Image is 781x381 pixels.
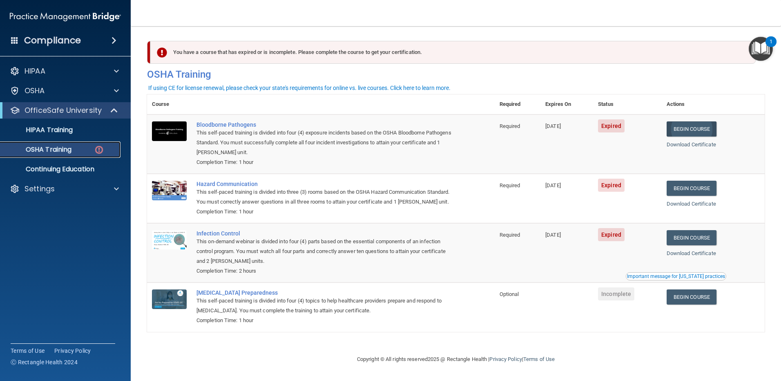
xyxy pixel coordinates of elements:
a: Settings [10,184,119,194]
div: If using CE for license renewal, please check your state's requirements for online vs. live cours... [148,85,451,91]
a: [MEDICAL_DATA] Preparedness [196,289,454,296]
a: Download Certificate [667,250,716,256]
a: Terms of Use [11,347,45,355]
img: exclamation-circle-solid-danger.72ef9ffc.png [157,47,167,58]
span: Expired [598,119,625,132]
a: Terms of Use [523,356,555,362]
button: Open Resource Center, 1 new notification [749,37,773,61]
a: Download Certificate [667,141,716,148]
a: Download Certificate [667,201,716,207]
div: This self-paced training is divided into three (3) rooms based on the OSHA Hazard Communication S... [196,187,454,207]
span: Required [500,123,520,129]
h4: Compliance [24,35,81,46]
a: Bloodborne Pathogens [196,121,454,128]
div: Completion Time: 1 hour [196,157,454,167]
div: 1 [770,42,772,52]
a: Privacy Policy [54,347,91,355]
th: Actions [662,94,765,114]
a: Begin Course [667,230,716,245]
div: This self-paced training is divided into four (4) exposure incidents based on the OSHA Bloodborne... [196,128,454,157]
div: Completion Time: 1 hour [196,316,454,325]
div: This self-paced training is divided into four (4) topics to help healthcare providers prepare and... [196,296,454,316]
th: Expires On [540,94,593,114]
span: Expired [598,179,625,192]
p: OfficeSafe University [25,105,102,115]
span: Expired [598,228,625,241]
a: Privacy Policy [489,356,522,362]
span: Required [500,182,520,188]
span: Ⓒ Rectangle Health 2024 [11,358,78,366]
p: HIPAA Training [5,126,73,134]
span: Optional [500,291,519,297]
span: [DATE] [545,123,561,129]
th: Required [495,94,540,114]
span: Required [500,232,520,238]
h4: OSHA Training [147,69,765,80]
img: danger-circle.6113f641.png [94,145,104,155]
button: Read this if you are a dental practitioner in the state of CA [626,272,726,280]
a: Begin Course [667,121,716,137]
div: Important message for [US_STATE] practices [627,274,725,279]
div: Copyright © All rights reserved 2025 @ Rectangle Health | | [307,346,605,372]
a: Begin Course [667,289,716,305]
a: OSHA [10,86,119,96]
a: Begin Course [667,181,716,196]
a: Hazard Communication [196,181,454,187]
p: HIPAA [25,66,45,76]
div: This on-demand webinar is divided into four (4) parts based on the essential components of an inf... [196,237,454,266]
img: PMB logo [10,9,121,25]
th: Status [593,94,662,114]
a: Infection Control [196,230,454,237]
th: Course [147,94,192,114]
p: Settings [25,184,55,194]
span: [DATE] [545,232,561,238]
div: Completion Time: 1 hour [196,207,454,217]
div: You have a course that has expired or is incomplete. Please complete the course to get your certi... [150,41,756,64]
p: OSHA [25,86,45,96]
a: HIPAA [10,66,119,76]
a: OfficeSafe University [10,105,118,115]
p: Continuing Education [5,165,117,173]
button: If using CE for license renewal, please check your state's requirements for online vs. live cours... [147,84,452,92]
span: Incomplete [598,287,634,300]
span: [DATE] [545,182,561,188]
div: Completion Time: 2 hours [196,266,454,276]
p: OSHA Training [5,146,71,154]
